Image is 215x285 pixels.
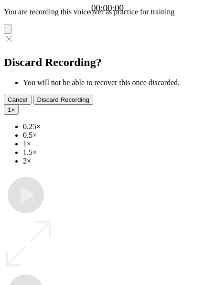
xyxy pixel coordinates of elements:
li: You will not be able to recover this once discarded. [23,78,211,87]
li: 0.5× [23,131,211,140]
h2: Discard Recording? [4,56,211,69]
li: 2× [23,157,211,165]
span: 1 [8,106,11,113]
li: 1.5× [23,148,211,157]
li: 0.25× [23,122,211,131]
p: You are recording this voiceover as practice for training [4,8,211,16]
button: Discard Recording [33,95,94,105]
a: 00:00:00 [91,3,124,13]
button: 1× [4,105,19,115]
button: Cancel [4,95,32,105]
li: 1× [23,140,211,148]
